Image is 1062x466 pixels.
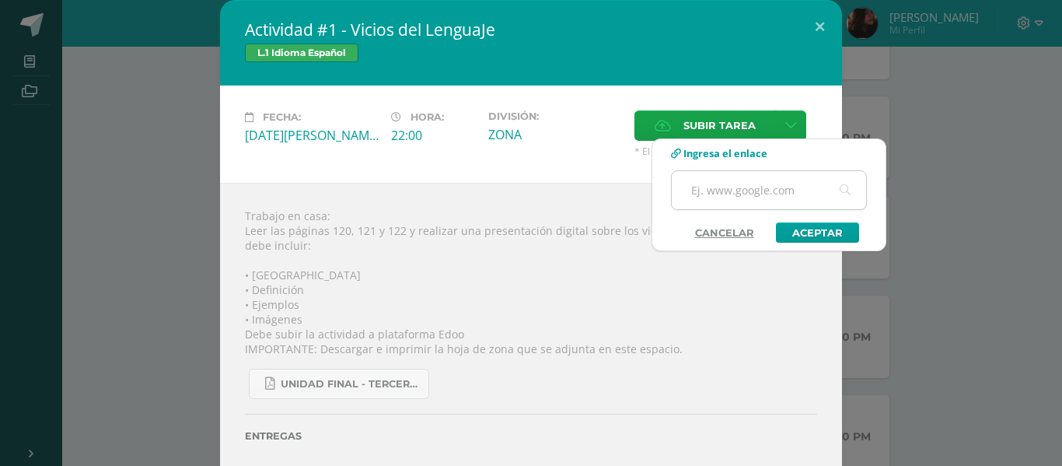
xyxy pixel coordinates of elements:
[672,171,866,209] input: Ej. www.google.com
[683,146,767,160] span: Ingresa el enlace
[249,369,429,399] a: UNIDAD FINAL - TERCERO BASICO A-B-C.pdf
[776,222,859,243] a: Aceptar
[410,111,444,123] span: Hora:
[245,19,817,40] h2: Actividad #1 - Vicios del LenguaJe
[488,110,622,122] label: División:
[263,111,301,123] span: Fecha:
[245,44,358,62] span: L.1 Idioma Español
[245,127,379,144] div: [DATE][PERSON_NAME]
[634,145,817,158] span: * El tamaño máximo permitido es 50 MB
[281,378,421,391] span: UNIDAD FINAL - TERCERO BASICO A-B-C.pdf
[683,111,756,140] span: Subir tarea
[245,430,817,442] label: Entregas
[391,127,476,144] div: 22:00
[488,126,622,143] div: ZONA
[679,222,770,243] a: Cancelar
